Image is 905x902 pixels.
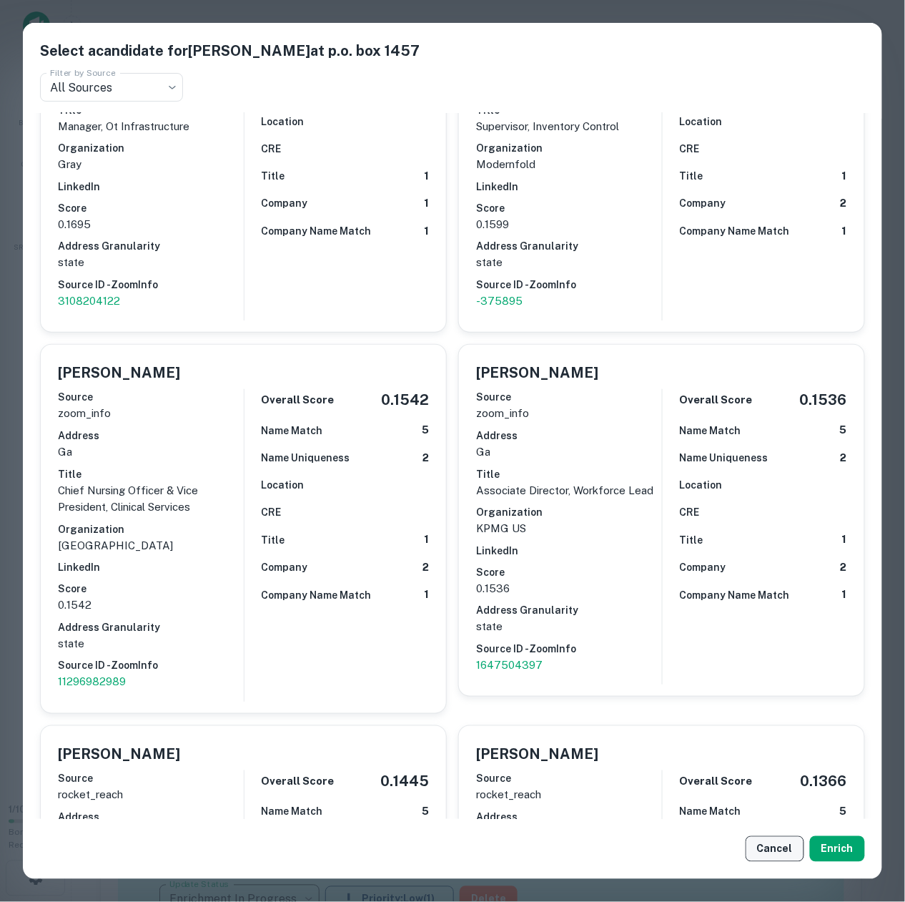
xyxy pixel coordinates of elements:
h6: Address [476,809,662,825]
p: Supervisor, Inventory Control [476,118,662,135]
h6: 1 [842,168,847,185]
p: 0.1542 [58,597,244,614]
h6: 1 [424,195,429,212]
h6: Source [476,389,662,405]
h6: LinkedIn [476,179,662,195]
p: state [476,254,662,271]
h6: Name Uniqueness [680,450,768,466]
p: Manager, Ot Infrastructure [58,118,244,135]
h6: Location [680,477,723,493]
h6: Title [476,466,662,482]
h6: Name Match [262,803,323,819]
h5: 0.1542 [381,389,429,411]
a: 11296982989 [58,673,244,690]
p: state [58,635,244,652]
p: Associate Director, Workforce Lead [476,482,662,499]
h6: 2 [422,450,429,466]
h6: 1 [842,223,847,240]
h6: Company [680,195,726,211]
h6: 5 [422,422,429,438]
iframe: Chat Widget [834,788,905,856]
h6: Source ID - ZoomInfo [58,657,244,673]
h6: Address Granularity [476,238,662,254]
h6: Title [58,466,244,482]
h6: CRE [262,141,282,157]
h5: [PERSON_NAME] [58,743,180,765]
h6: Name Match [262,423,323,438]
h5: [PERSON_NAME] [476,743,598,765]
h6: Organization [58,140,244,156]
p: KPMG US [476,520,662,537]
h6: Source [58,389,244,405]
p: zoom_info [476,405,662,422]
p: state [476,618,662,635]
h6: Address Granularity [58,619,244,635]
p: ga [58,443,244,461]
h6: Location [262,114,305,129]
p: rocket_reach [58,786,244,803]
h6: Source [476,770,662,786]
h6: Source [58,770,244,786]
h6: Score [476,200,662,216]
h6: 2 [841,450,847,466]
p: zoom_info [58,405,244,422]
h6: Score [58,200,244,216]
h6: Company Name Match [262,223,372,239]
p: rocket_reach [476,786,662,803]
h6: LinkedIn [58,559,244,575]
h6: Overall Score [680,392,753,408]
h6: 5 [422,803,429,820]
p: state [58,254,244,271]
h5: 0.1366 [801,770,847,792]
h6: Title [680,532,703,548]
h5: [PERSON_NAME] [58,362,180,383]
p: Gray [58,156,244,173]
h6: CRE [262,504,282,520]
h6: Name Uniqueness [262,450,350,466]
h6: Address [476,428,662,443]
h6: 2 [841,559,847,576]
h6: 5 [840,422,847,438]
a: -375895 [476,293,662,310]
p: [GEOGRAPHIC_DATA] [58,537,244,554]
h6: Location [680,114,723,129]
div: All Sources [40,73,183,102]
h6: 1 [842,531,847,548]
h6: 1 [842,587,847,603]
p: Chief Nursing Officer & Vice President, Clinical Services [58,482,244,516]
h6: Organization [476,504,662,520]
h6: Source ID - ZoomInfo [476,277,662,293]
button: Cancel [746,836,804,862]
button: Enrich [810,836,865,862]
h6: LinkedIn [58,179,244,195]
h6: Company [262,559,308,575]
h6: Address Granularity [58,238,244,254]
h6: Title [262,532,285,548]
h6: Company Name Match [680,587,790,603]
h6: Organization [58,521,244,537]
h5: [PERSON_NAME] [476,362,598,383]
a: 1647504397 [476,657,662,674]
p: 0.1599 [476,216,662,233]
h6: 1 [424,587,429,603]
h6: Title [680,168,703,184]
h6: Source ID - ZoomInfo [58,277,244,293]
h6: 2 [422,559,429,576]
h6: Organization [476,140,662,156]
h6: Overall Score [262,392,335,408]
p: 0.1536 [476,580,662,597]
h6: Location [262,477,305,493]
a: 3108204122 [58,293,244,310]
h6: Overall Score [262,773,335,790]
h6: Company [680,559,726,575]
h6: Address [58,809,244,825]
h6: 2 [841,195,847,212]
h6: Address [58,428,244,443]
h6: 1 [424,168,429,185]
h6: Company Name Match [680,223,790,239]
